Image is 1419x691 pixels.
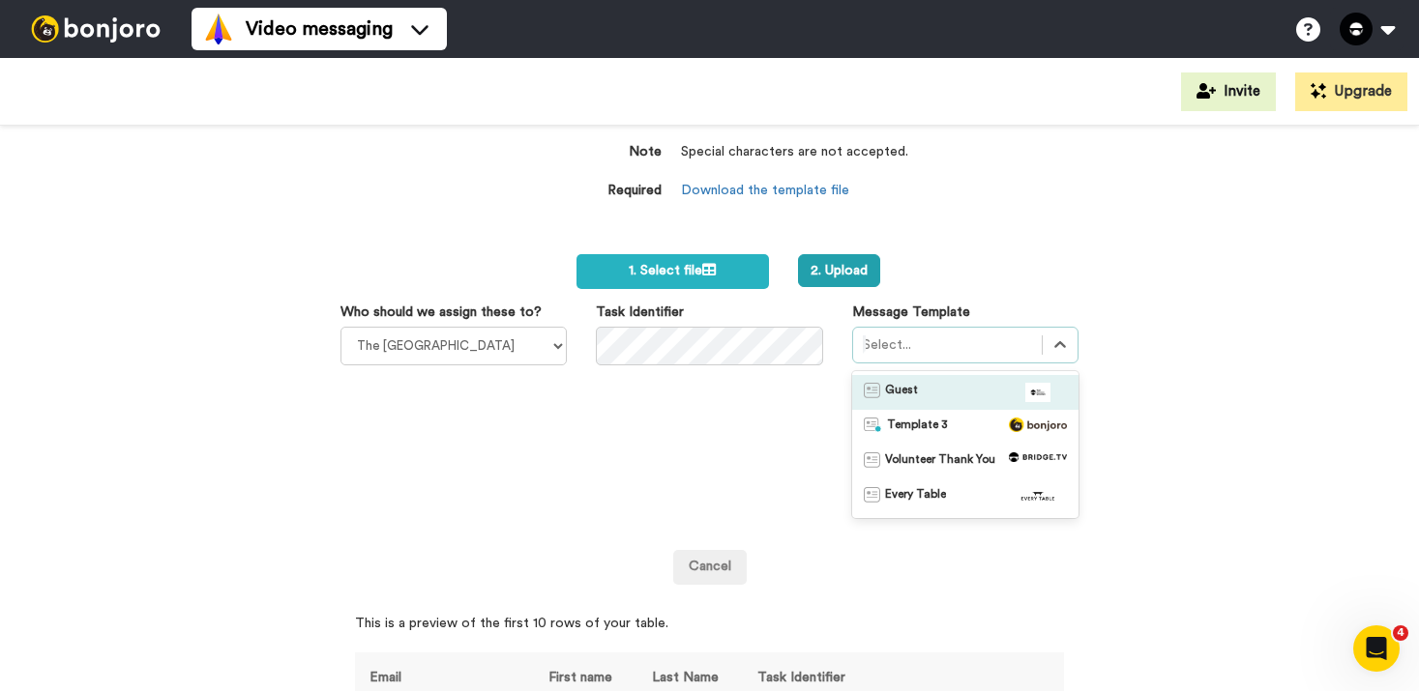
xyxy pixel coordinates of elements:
[246,15,393,43] span: Video messaging
[681,184,849,197] a: Download the template file
[864,383,880,398] img: Message-temps.svg
[852,302,970,322] label: Message Template
[1020,487,1055,506] img: 6a87703a-5202-4c2b-b73c-cbe37d2bc6e3
[1025,383,1050,402] img: 023f762a-5bb6-43ab-8955-7f1f0c2dd77a
[798,254,880,287] button: 2. Upload
[1393,625,1408,641] span: 4
[1181,72,1276,111] button: Invite
[596,302,684,322] label: Task Identifier
[864,452,880,468] img: Message-temps.svg
[1353,625,1400,672] iframe: Intercom live chat
[673,550,747,585] a: Cancel
[507,182,662,201] dt: Required
[629,264,716,277] span: 1. Select file
[864,487,880,503] img: Message-temps.svg
[864,417,882,433] img: nextgen-template.svg
[507,143,662,162] dt: Note
[885,452,995,472] span: Volunteer Thank You
[23,15,168,43] img: bj-logo-header-white.svg
[885,383,918,402] span: Guest
[681,143,913,182] dd: Special characters are not accepted.
[355,585,668,633] span: This is a preview of the first 10 rows of your table.
[885,487,946,506] span: Every Table
[1295,72,1407,111] button: Upgrade
[203,14,234,44] img: vm-color.svg
[1009,452,1067,462] img: 9e6efdfc-9ed9-4e98-b7ab-623a27bd8622
[340,302,542,322] label: Who should we assign these to?
[887,417,948,437] span: Template 3
[1009,417,1067,432] img: logo_full.png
